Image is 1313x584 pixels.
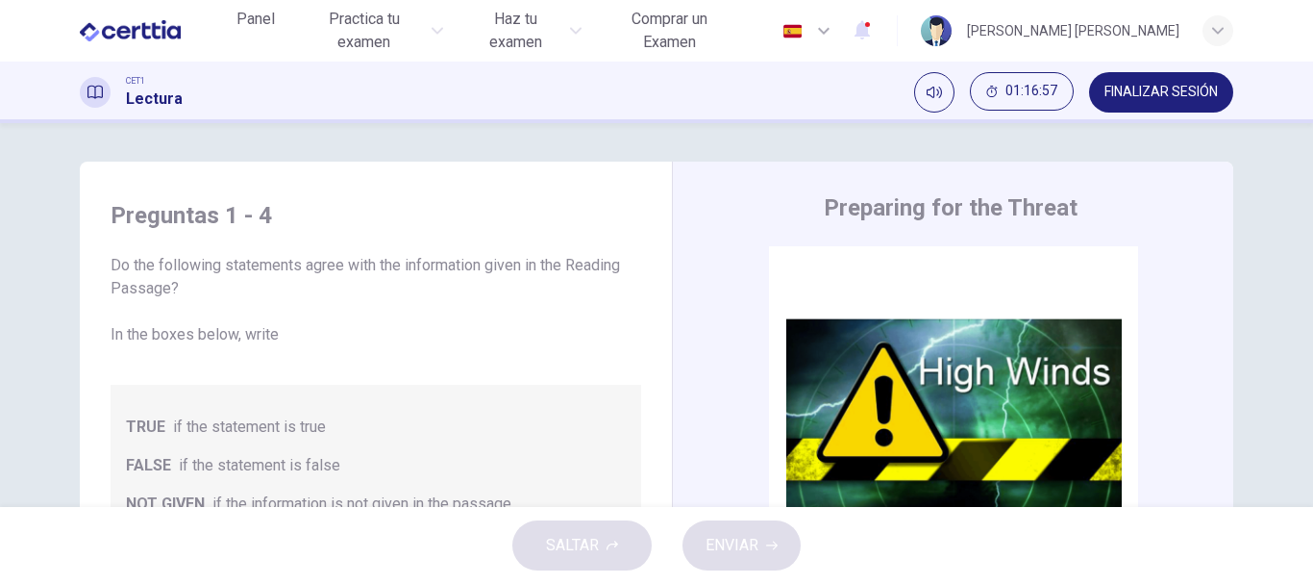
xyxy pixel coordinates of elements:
[179,454,340,477] span: if the statement is false
[111,200,641,231] h4: Preguntas 1 - 4
[780,24,805,38] img: es
[173,416,326,439] span: if the statement is true
[970,72,1074,111] button: 01:16:57
[302,8,427,54] span: Practica tu examen
[225,2,286,60] a: Panel
[111,254,641,346] span: Do the following statements agree with the information given in the Reading Passage? In the boxes...
[1005,84,1057,99] span: 01:16:57
[1089,72,1233,113] button: FINALIZAR SESIÓN
[126,88,183,111] h1: Lectura
[126,493,205,516] span: NOT GIVEN
[294,2,452,60] button: Practica tu examen
[605,8,734,54] span: Comprar un Examen
[597,2,742,60] button: Comprar un Examen
[914,72,954,113] div: Silenciar
[921,15,952,46] img: Profile picture
[236,8,275,31] span: Panel
[1104,85,1218,100] span: FINALIZAR SESIÓN
[225,2,286,37] button: Panel
[126,74,145,88] span: CET1
[212,493,511,516] span: if the information is not given in the passage
[126,454,171,477] span: FALSE
[80,12,225,50] a: CERTTIA logo
[970,72,1074,113] div: Ocultar
[466,8,563,54] span: Haz tu examen
[80,12,181,50] img: CERTTIA logo
[967,19,1179,42] div: [PERSON_NAME] [PERSON_NAME]
[824,192,1078,223] h4: Preparing for the Threat
[458,2,588,60] button: Haz tu examen
[126,416,165,439] span: TRUE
